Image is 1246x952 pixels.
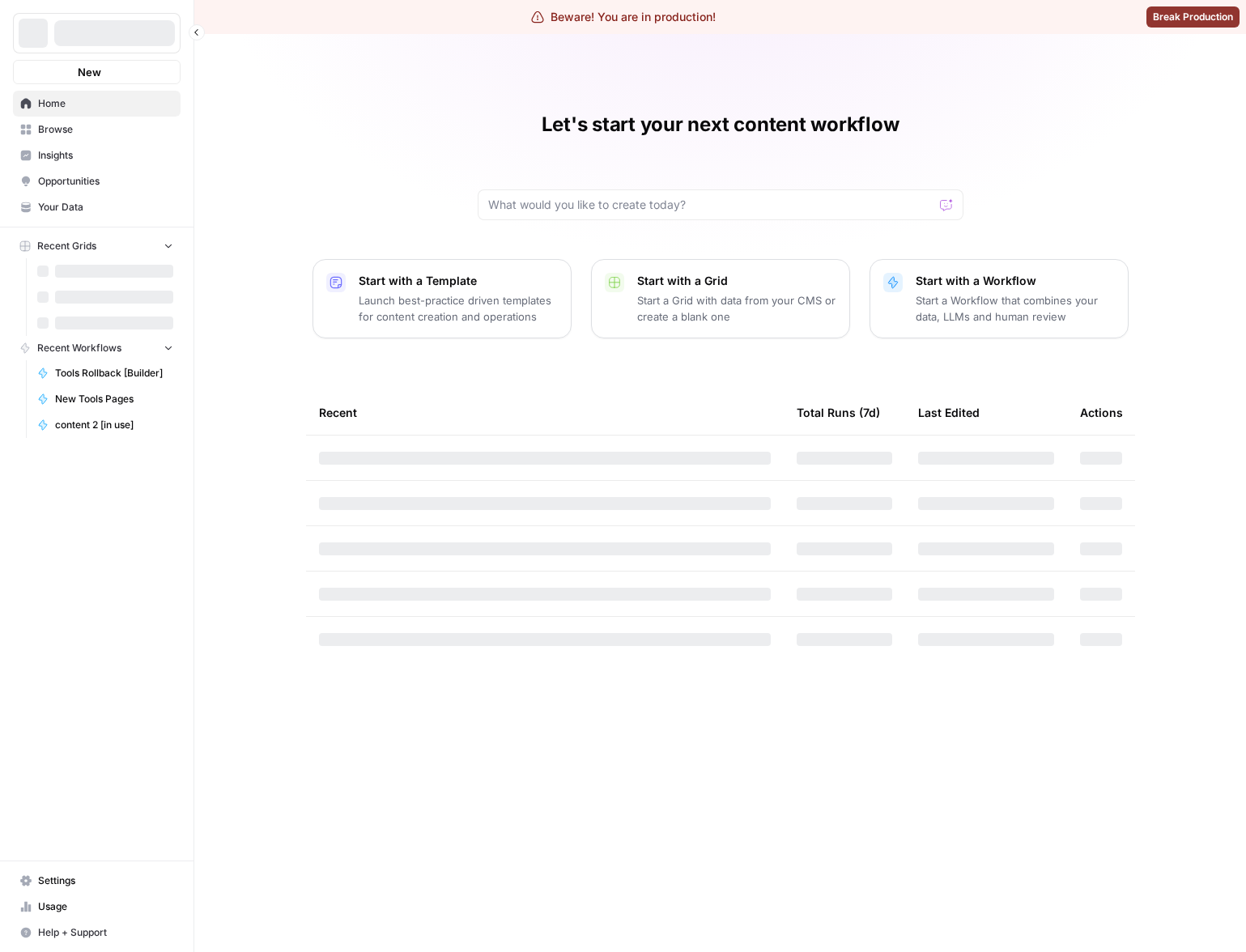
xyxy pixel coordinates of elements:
a: Insights [13,142,181,168]
p: Start with a Template [359,273,558,289]
a: Home [13,91,181,117]
a: Usage [13,894,181,920]
button: Start with a GridStart a Grid with data from your CMS or create a blank one [591,259,850,338]
a: Tools Rollback [Builder] [30,360,181,386]
button: Start with a WorkflowStart a Workflow that combines your data, LLMs and human review [870,259,1129,338]
span: Break Production [1153,10,1233,24]
a: New Tools Pages [30,386,181,412]
span: Recent Workflows [37,341,121,355]
a: content 2 [in use] [30,412,181,438]
button: Help + Support [13,920,181,946]
span: New [78,64,101,80]
span: Your Data [38,200,173,215]
span: Settings [38,873,173,888]
button: Break Production [1146,6,1240,28]
p: Start a Workflow that combines your data, LLMs and human review [916,292,1115,325]
p: Start with a Grid [637,273,836,289]
span: Tools Rollback [Builder] [55,366,173,380]
div: Actions [1080,390,1123,435]
a: Settings [13,868,181,894]
input: What would you like to create today? [488,197,933,213]
a: Browse [13,117,181,142]
h1: Let's start your next content workflow [542,112,899,138]
div: Beware! You are in production! [531,9,716,25]
span: Recent Grids [37,239,96,253]
div: Last Edited [918,390,980,435]
p: Start with a Workflow [916,273,1115,289]
p: Start a Grid with data from your CMS or create a blank one [637,292,836,325]
span: Usage [38,899,173,914]
span: Help + Support [38,925,173,940]
span: Insights [38,148,173,163]
button: Start with a TemplateLaunch best-practice driven templates for content creation and operations [313,259,572,338]
a: Your Data [13,194,181,220]
div: Recent [319,390,771,435]
p: Launch best-practice driven templates for content creation and operations [359,292,558,325]
button: Recent Grids [13,234,181,258]
span: content 2 [in use] [55,418,173,432]
span: Browse [38,122,173,137]
button: New [13,60,181,84]
div: Total Runs (7d) [797,390,880,435]
button: Recent Workflows [13,336,181,360]
a: Opportunities [13,168,181,194]
span: Home [38,96,173,111]
span: New Tools Pages [55,392,173,406]
span: Opportunities [38,174,173,189]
